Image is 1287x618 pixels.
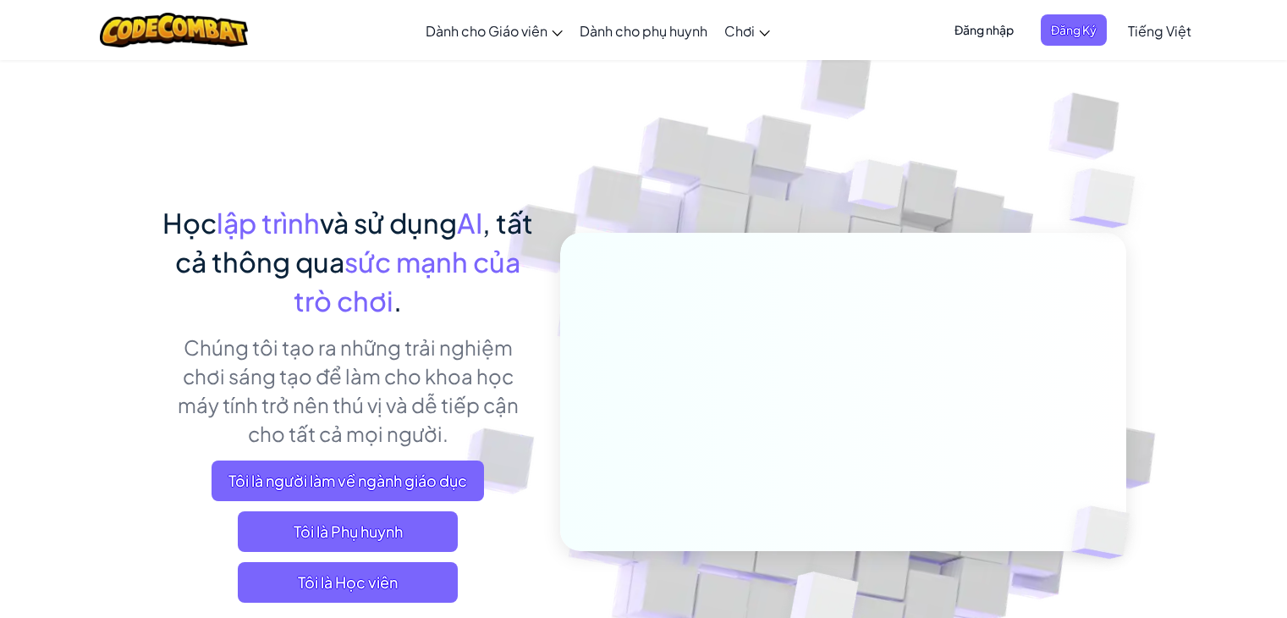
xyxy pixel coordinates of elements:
[457,206,482,240] span: AI
[238,562,458,603] button: Tôi là Học viên
[1119,8,1200,53] a: Tiếng Việt
[162,333,535,448] p: Chúng tôi tạo ra những trải nghiệm chơi sáng tạo để làm cho khoa học máy tính trở nên thú vị và d...
[816,126,938,252] img: Overlap cubes
[212,461,484,501] a: Tôi là người làm về ngành giáo dục
[217,206,320,240] span: lập trình
[724,22,755,40] span: Chơi
[1128,22,1191,40] span: Tiếng Việt
[162,206,217,240] span: Học
[320,206,457,240] span: và sử dụng
[393,284,402,317] span: .
[417,8,571,53] a: Dành cho Giáo viên
[1036,127,1182,270] img: Overlap cubes
[1042,471,1169,594] img: Overlap cubes
[100,13,248,47] img: CodeCombat logo
[571,8,716,53] a: Dành cho phụ huynh
[294,245,520,317] span: sức mạnh của trò chơi
[238,511,458,552] a: Tôi là Phụ huynh
[944,14,1024,46] button: Đăng nhập
[716,8,778,53] a: Chơi
[426,22,547,40] span: Dành cho Giáo viên
[1041,14,1107,46] button: Đăng Ký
